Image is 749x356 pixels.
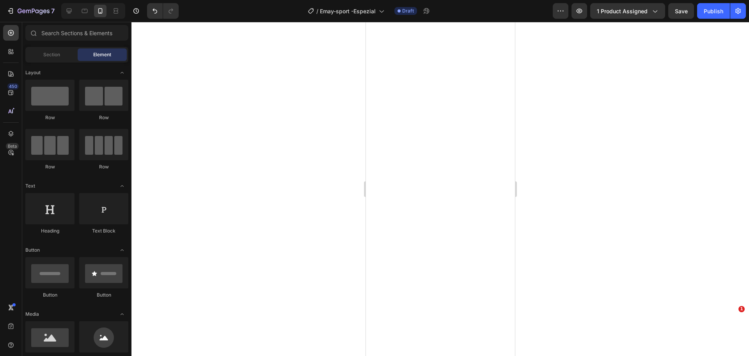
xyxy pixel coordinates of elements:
[25,311,39,318] span: Media
[590,3,665,19] button: 1 product assigned
[25,182,35,190] span: Text
[402,7,414,14] span: Draft
[697,3,730,19] button: Publish
[25,292,75,299] div: Button
[366,22,515,356] iframe: Design area
[25,114,75,121] div: Row
[79,292,128,299] div: Button
[704,7,723,15] div: Publish
[116,308,128,320] span: Toggle open
[147,3,179,19] div: Undo/Redo
[25,25,128,41] input: Search Sections & Elements
[25,163,75,170] div: Row
[116,66,128,79] span: Toggle open
[79,163,128,170] div: Row
[7,83,19,89] div: 450
[25,69,41,76] span: Layout
[738,306,745,312] span: 1
[116,244,128,256] span: Toggle open
[316,7,318,15] span: /
[3,3,58,19] button: 7
[25,227,75,234] div: Heading
[668,3,694,19] button: Save
[79,227,128,234] div: Text Block
[597,7,648,15] span: 1 product assigned
[93,51,111,58] span: Element
[675,8,688,14] span: Save
[25,247,40,254] span: Button
[722,318,741,336] iframe: Intercom live chat
[79,114,128,121] div: Row
[43,51,60,58] span: Section
[320,7,376,15] span: Emay-sport -Espezial
[6,143,19,149] div: Beta
[51,6,55,16] p: 7
[116,180,128,192] span: Toggle open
